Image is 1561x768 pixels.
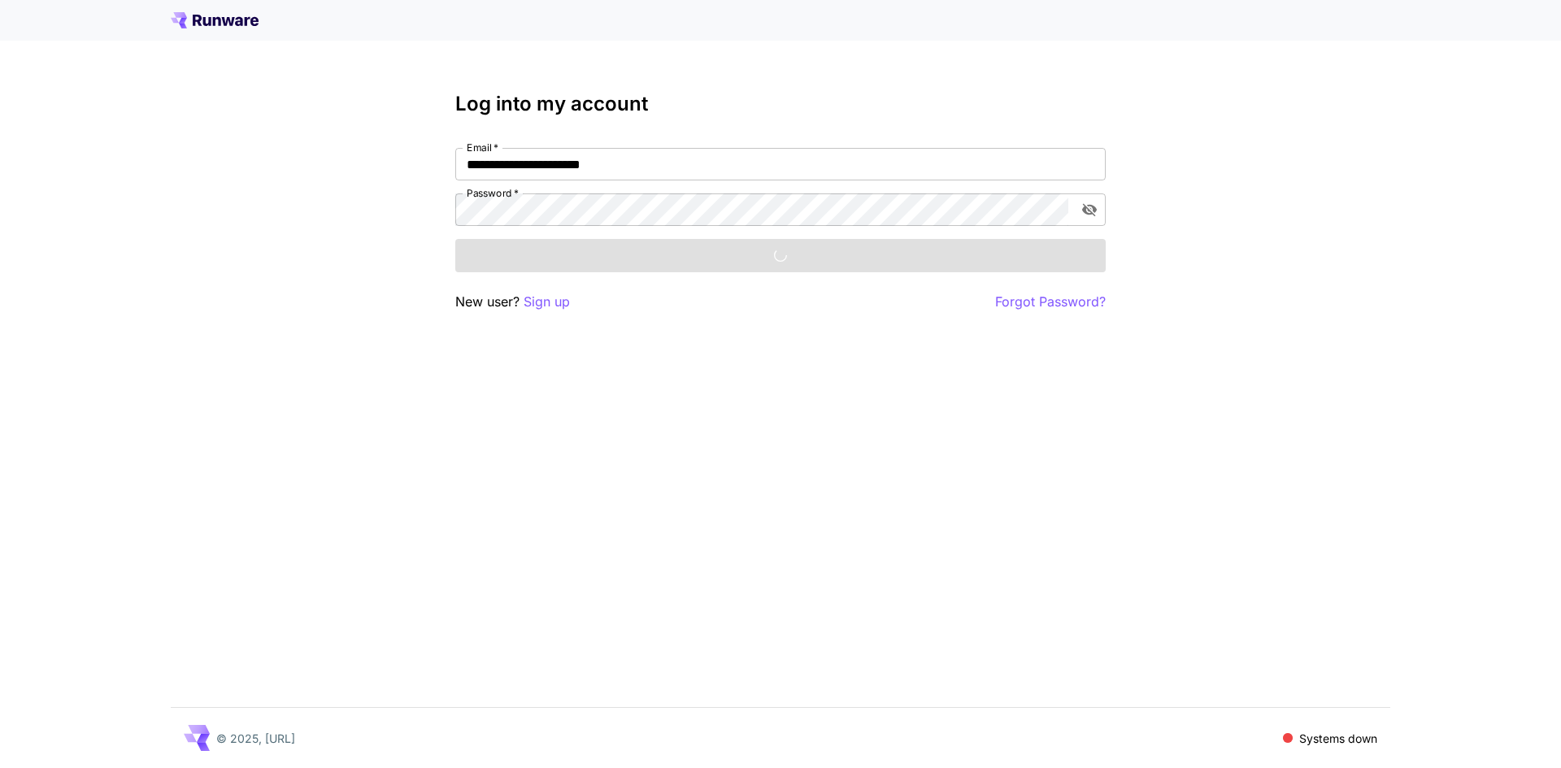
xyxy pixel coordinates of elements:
button: Forgot Password? [995,292,1106,312]
label: Password [467,186,519,200]
p: New user? [455,292,570,312]
button: toggle password visibility [1075,195,1104,224]
h3: Log into my account [455,93,1106,115]
p: © 2025, [URL] [216,730,295,747]
button: Sign up [524,292,570,312]
p: Systems down [1299,730,1377,747]
label: Email [467,141,498,154]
